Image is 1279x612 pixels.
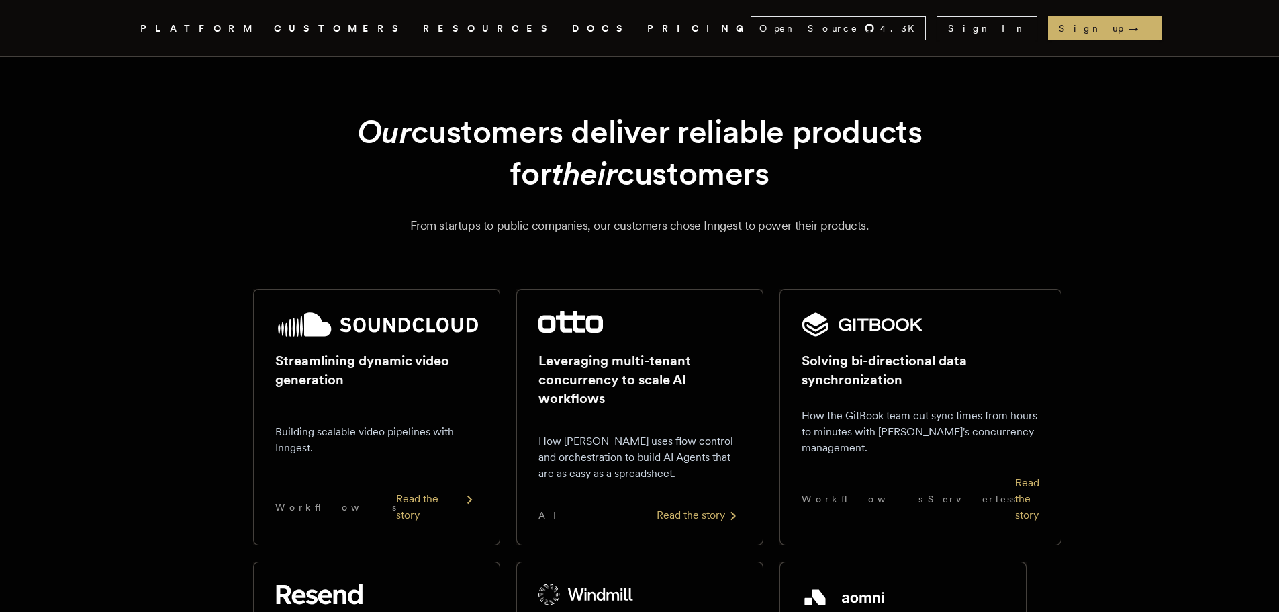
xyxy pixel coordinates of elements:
[275,311,478,338] img: SoundCloud
[538,311,603,333] img: Otto
[551,154,617,193] em: their
[1015,475,1039,523] div: Read the story
[274,20,407,37] a: CUSTOMERS
[357,112,412,151] em: Our
[880,21,922,35] span: 4.3 K
[275,500,396,514] span: Workflows
[538,351,741,408] h2: Leveraging multi-tenant concurrency to scale AI workflows
[275,424,478,456] p: Building scalable video pipelines with Inngest.
[802,351,1039,389] h2: Solving bi-directional data synchronization
[802,584,887,611] img: Aomni
[285,111,994,195] h1: customers deliver reliable products for customers
[140,20,258,37] button: PLATFORM
[657,507,741,523] div: Read the story
[275,584,363,605] img: Resend
[802,311,924,338] img: GitBook
[779,289,1027,545] a: GitBook logoSolving bi-directional data synchronizationHow the GitBook team cut sync times from h...
[253,289,500,545] a: SoundCloud logoStreamlining dynamic video generationBuilding scalable video pipelines with Innges...
[647,20,751,37] a: PRICING
[516,289,763,545] a: Otto logoLeveraging multi-tenant concurrency to scale AI workflowsHow [PERSON_NAME] uses flow con...
[1048,16,1162,40] a: Sign up
[937,16,1037,40] a: Sign In
[572,20,631,37] a: DOCS
[538,584,634,605] img: Windmill
[396,491,478,523] div: Read the story
[928,492,1015,506] span: Serverless
[759,21,859,35] span: Open Source
[802,408,1039,456] p: How the GitBook team cut sync times from hours to minutes with [PERSON_NAME]'s concurrency manage...
[538,433,741,482] p: How [PERSON_NAME] uses flow control and orchestration to build AI Agents that are as easy as a sp...
[423,20,556,37] button: RESOURCES
[1129,21,1151,35] span: →
[802,492,922,506] span: Workflows
[538,509,568,522] span: AI
[275,351,478,389] h2: Streamlining dynamic video generation
[156,216,1123,235] p: From startups to public companies, our customers chose Inngest to power their products.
